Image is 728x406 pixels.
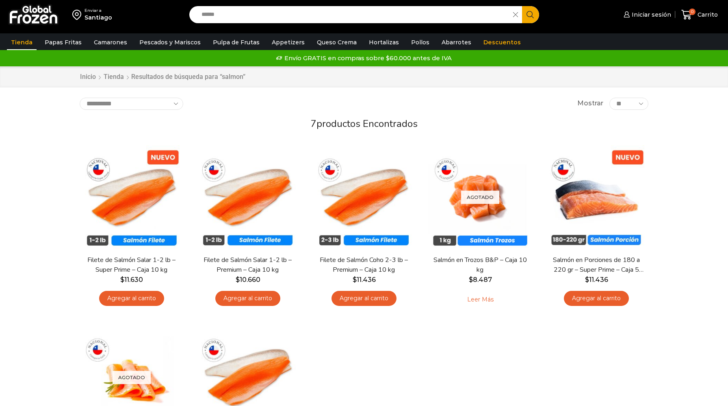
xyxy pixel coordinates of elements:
a: Iniciar sesión [622,7,671,23]
bdi: 8.487 [469,276,492,284]
a: Inicio [80,72,96,82]
span: productos encontrados [316,117,418,130]
h1: Resultados de búsqueda para “salmon” [131,73,245,81]
a: Tienda [7,35,37,50]
span: $ [585,276,589,284]
a: Agregar al carrito: “Filete de Salmón Salar 1-2 lb – Premium - Caja 10 kg” [215,291,280,306]
img: address-field-icon.svg [72,8,84,22]
span: $ [236,276,240,284]
span: Mostrar [577,99,603,108]
a: Descuentos [479,35,525,50]
a: Pulpa de Frutas [209,35,264,50]
a: Papas Fritas [41,35,86,50]
div: Enviar a [84,8,112,13]
a: Agregar al carrito: “Filete de Salmón Salar 1-2 lb - Super Prime - Caja 10 kg” [99,291,164,306]
bdi: 10.660 [236,276,260,284]
span: $ [353,276,357,284]
a: Abarrotes [438,35,475,50]
p: Agotado [461,191,499,204]
p: Agotado [113,371,151,384]
a: Camarones [90,35,131,50]
span: Iniciar sesión [630,11,671,19]
bdi: 11.436 [353,276,376,284]
a: 0 Carrito [679,5,720,24]
a: Filete de Salmón Salar 1-2 lb – Premium – Caja 10 kg [201,255,295,274]
a: Salmón en Trozos B&P – Caja 10 kg [433,255,527,274]
nav: Breadcrumb [80,72,245,82]
span: $ [469,276,473,284]
a: Filete de Salmón Salar 1-2 lb – Super Prime – Caja 10 kg [85,255,178,274]
a: Pescados y Mariscos [135,35,205,50]
span: Carrito [695,11,718,19]
div: Santiago [84,13,112,22]
a: Hortalizas [365,35,403,50]
a: Agregar al carrito: “Salmón en Porciones de 180 a 220 gr - Super Prime - Caja 5 kg” [564,291,629,306]
a: Salmón en Porciones de 180 a 220 gr – Super Prime – Caja 5 kg [550,255,643,274]
a: Appetizers [268,35,309,50]
span: 0 [689,9,695,15]
a: Tienda [103,72,124,82]
bdi: 11.630 [120,276,143,284]
a: Leé más sobre “Salmón en Trozos B&P - Caja 10 kg” [455,291,506,308]
a: Queso Crema [313,35,361,50]
bdi: 11.436 [585,276,608,284]
select: Pedido de la tienda [80,98,183,110]
a: Agregar al carrito: “Filete de Salmón Coho 2-3 lb - Premium - Caja 10 kg” [331,291,396,306]
button: Search button [522,6,539,23]
span: $ [120,276,124,284]
span: 7 [311,117,316,130]
a: Filete de Salmón Coho 2-3 lb – Premium – Caja 10 kg [317,255,411,274]
a: Pollos [407,35,433,50]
